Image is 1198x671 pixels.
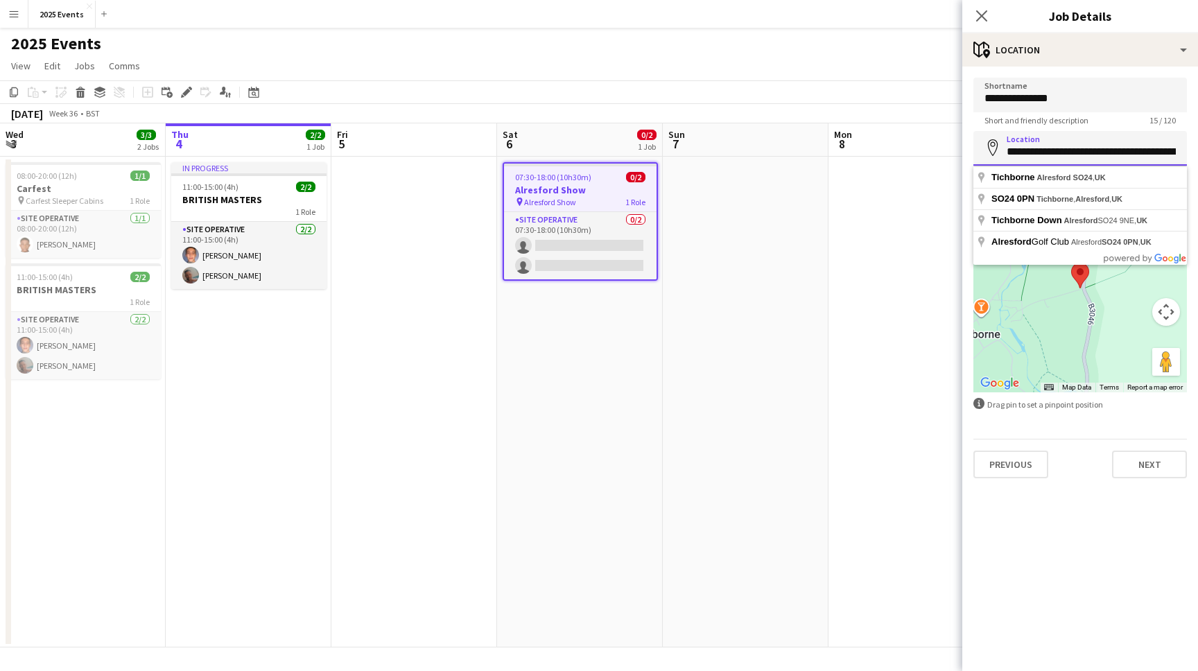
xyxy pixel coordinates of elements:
[6,284,161,296] h3: BRITISH MASTERS
[973,115,1100,125] span: Short and friendly description
[17,272,73,282] span: 11:00-15:00 (4h)
[86,108,100,119] div: BST
[638,141,656,152] div: 1 Job
[962,33,1198,67] div: Location
[1152,298,1180,326] button: Map camera controls
[991,193,1034,204] span: SO24 0PN
[637,130,657,140] span: 0/2
[1138,115,1187,125] span: 15 / 120
[1100,383,1119,391] a: Terms (opens in new tab)
[1152,348,1180,376] button: Drag Pegman onto the map to open Street View
[991,172,1035,182] span: Tichborne
[1140,238,1152,246] span: UK
[6,182,161,195] h3: Carfest
[1073,173,1093,182] span: SO24
[1037,173,1106,182] span: ,
[11,33,101,54] h1: 2025 Events
[668,128,685,141] span: Sun
[39,57,66,75] a: Edit
[171,193,327,206] h3: BRITISH MASTERS
[130,272,150,282] span: 2/2
[103,57,146,75] a: Comms
[296,182,315,192] span: 2/2
[6,128,24,141] span: Wed
[832,136,852,152] span: 8
[6,211,161,258] app-card-role: Site Operative1/108:00-20:00 (12h)[PERSON_NAME]
[1112,451,1187,478] button: Next
[306,130,325,140] span: 2/2
[1062,383,1091,392] button: Map Data
[1071,238,1152,246] span: Alresford ,
[834,128,852,141] span: Mon
[3,136,24,152] span: 3
[973,451,1048,478] button: Previous
[1044,383,1054,392] button: Keyboard shortcuts
[501,136,518,152] span: 6
[524,197,576,207] span: Alresford Show
[69,57,101,75] a: Jobs
[504,212,657,279] app-card-role: Site Operative0/207:30-18:00 (10h30m)
[137,141,159,152] div: 2 Jobs
[503,128,518,141] span: Sat
[626,172,645,182] span: 0/2
[337,128,348,141] span: Fri
[977,374,1023,392] a: Open this area in Google Maps (opens a new window)
[1064,216,1098,225] span: Alresford
[295,207,315,217] span: 1 Role
[335,136,348,152] span: 5
[28,1,96,28] button: 2025 Events
[962,7,1198,25] h3: Job Details
[130,171,150,181] span: 1/1
[306,141,324,152] div: 1 Job
[44,60,60,72] span: Edit
[6,162,161,258] app-job-card: 08:00-20:00 (12h)1/1Carfest Carfest Sleeper Cabins1 RoleSite Operative1/108:00-20:00 (12h)[PERSON...
[171,162,327,173] div: In progress
[17,171,77,181] span: 08:00-20:00 (12h)
[109,60,140,72] span: Comms
[1064,216,1147,225] span: SO24 9NE,
[503,162,658,281] app-job-card: 07:30-18:00 (10h30m)0/2Alresford Show Alresford Show1 RoleSite Operative0/207:30-18:00 (10h30m)
[74,60,95,72] span: Jobs
[11,60,31,72] span: View
[1095,173,1106,182] span: UK
[1136,216,1147,225] span: UK
[1036,195,1122,203] span: , ,
[977,374,1023,392] img: Google
[991,236,1071,247] span: Golf Club
[171,128,189,141] span: Thu
[504,184,657,196] h3: Alresford Show
[666,136,685,152] span: 7
[130,297,150,307] span: 1 Role
[991,236,1032,247] span: Alresford
[1075,195,1109,203] span: Alresford
[6,57,36,75] a: View
[1037,173,1071,182] span: Alresford
[182,182,238,192] span: 11:00-15:00 (4h)
[6,263,161,379] app-job-card: 11:00-15:00 (4h)2/2BRITISH MASTERS1 RoleSite Operative2/211:00-15:00 (4h)[PERSON_NAME][PERSON_NAME]
[130,195,150,206] span: 1 Role
[137,130,156,140] span: 3/3
[11,107,43,121] div: [DATE]
[1036,195,1073,203] span: Tichborne
[1102,238,1138,246] span: SO24 0PN
[26,195,103,206] span: Carfest Sleeper Cabins
[171,162,327,289] app-job-card: In progress11:00-15:00 (4h)2/2BRITISH MASTERS1 RoleSite Operative2/211:00-15:00 (4h)[PERSON_NAME]...
[169,136,189,152] span: 4
[625,197,645,207] span: 1 Role
[46,108,80,119] span: Week 36
[515,172,591,182] span: 07:30-18:00 (10h30m)
[973,398,1187,411] div: Drag pin to set a pinpoint position
[991,215,1062,225] span: Tichborne Down
[171,222,327,289] app-card-role: Site Operative2/211:00-15:00 (4h)[PERSON_NAME][PERSON_NAME]
[1111,195,1122,203] span: UK
[6,312,161,379] app-card-role: Site Operative2/211:00-15:00 (4h)[PERSON_NAME][PERSON_NAME]
[1127,383,1183,391] a: Report a map error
